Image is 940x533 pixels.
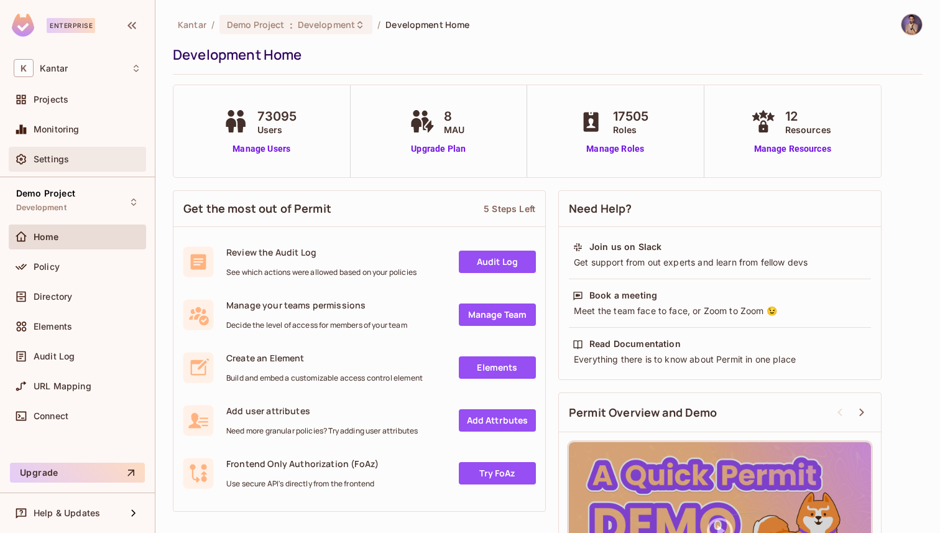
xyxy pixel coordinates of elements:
[385,19,469,30] span: Development Home
[10,463,145,483] button: Upgrade
[459,462,536,484] a: Try FoAz
[226,246,417,258] span: Review the Audit Log
[257,123,297,136] span: Users
[444,123,464,136] span: MAU
[257,107,297,126] span: 73095
[173,45,916,64] div: Development Home
[226,267,417,277] span: See which actions were allowed based on your policies
[459,409,536,432] a: Add Attrbutes
[14,59,34,77] span: K
[901,14,922,35] img: Dan Yishai
[16,203,67,213] span: Development
[407,142,471,155] a: Upgrade Plan
[573,305,867,317] div: Meet the team face to face, or Zoom to Zoom 😉
[576,142,655,155] a: Manage Roles
[34,351,75,361] span: Audit Log
[459,304,536,326] a: Manage Team
[459,356,536,379] a: Elements
[34,381,91,391] span: URL Mapping
[589,338,681,350] div: Read Documentation
[220,142,303,155] a: Manage Users
[227,19,285,30] span: Demo Project
[34,322,72,331] span: Elements
[34,292,72,302] span: Directory
[34,232,59,242] span: Home
[183,201,331,216] span: Get the most out of Permit
[34,154,69,164] span: Settings
[573,353,867,366] div: Everything there is to know about Permit in one place
[613,123,649,136] span: Roles
[34,508,100,518] span: Help & Updates
[613,107,649,126] span: 17505
[785,123,831,136] span: Resources
[785,107,831,126] span: 12
[289,20,293,30] span: :
[40,63,68,73] span: Workspace: Kantar
[226,352,423,364] span: Create an Element
[748,142,837,155] a: Manage Resources
[47,18,95,33] div: Enterprise
[178,19,206,30] span: the active workspace
[226,405,418,417] span: Add user attributes
[12,14,34,37] img: SReyMgAAAABJRU5ErkJggg==
[226,458,379,470] span: Frontend Only Authorization (FoAz)
[569,405,717,420] span: Permit Overview and Demo
[226,299,407,311] span: Manage your teams permissions
[226,426,418,436] span: Need more granular policies? Try adding user attributes
[16,188,75,198] span: Demo Project
[226,479,379,489] span: Use secure API's directly from the frontend
[34,95,68,104] span: Projects
[589,289,657,302] div: Book a meeting
[226,373,423,383] span: Build and embed a customizable access control element
[34,262,60,272] span: Policy
[444,107,464,126] span: 8
[34,411,68,421] span: Connect
[569,201,632,216] span: Need Help?
[211,19,214,30] li: /
[377,19,380,30] li: /
[484,203,535,215] div: 5 Steps Left
[459,251,536,273] a: Audit Log
[34,124,80,134] span: Monitoring
[226,320,407,330] span: Decide the level of access for members of your team
[298,19,355,30] span: Development
[573,256,867,269] div: Get support from out experts and learn from fellow devs
[589,241,661,253] div: Join us on Slack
